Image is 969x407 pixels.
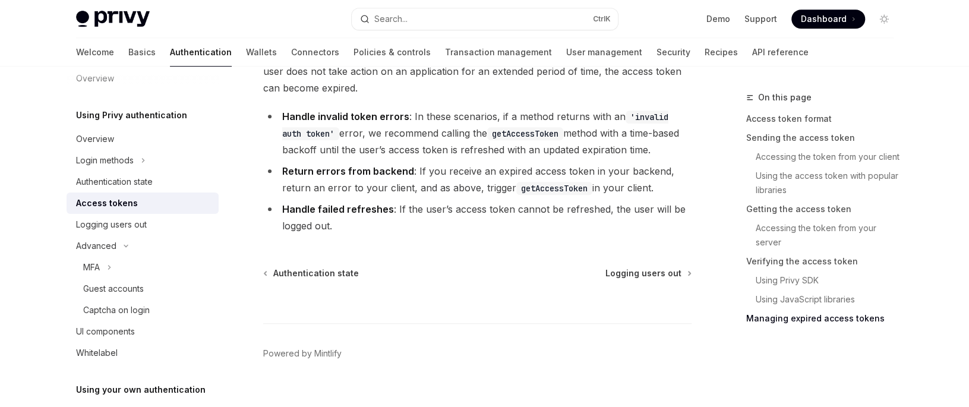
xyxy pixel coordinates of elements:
strong: Return errors from backend [282,165,414,177]
a: Authentication state [264,267,359,279]
a: Verifying the access token [746,252,903,271]
h5: Using Privy authentication [76,108,187,122]
div: Overview [76,132,114,146]
a: Access token format [746,109,903,128]
a: Welcome [76,38,114,67]
a: Demo [706,13,730,25]
button: Toggle dark mode [875,10,894,29]
div: Access tokens [76,196,138,210]
a: Using the access token with popular libraries [746,166,903,200]
strong: Handle failed refreshes [282,203,394,215]
div: Login methods [76,153,134,168]
button: Open search [352,8,618,30]
a: Connectors [291,38,339,67]
a: Sending the access token [746,128,903,147]
span: Ctrl K [593,14,611,24]
img: light logo [76,11,150,27]
a: Accessing the token from your client [746,147,903,166]
a: Transaction management [445,38,552,67]
a: Authentication [170,38,232,67]
button: Toggle MFA section [67,257,219,278]
a: Captcha on login [67,299,219,321]
div: Logging users out [76,217,147,232]
a: Recipes [705,38,738,67]
a: Powered by Mintlify [263,348,342,359]
a: Policies & controls [353,38,431,67]
div: Advanced [76,239,116,253]
a: Dashboard [791,10,865,29]
button: Toggle Login methods section [67,150,219,171]
div: Search... [374,12,408,26]
a: Accessing the token from your server [746,219,903,252]
a: Getting the access token [746,200,903,219]
a: Security [656,38,690,67]
a: User management [566,38,642,67]
div: Captcha on login [83,303,150,317]
a: Authentication state [67,171,219,193]
code: getAccessToken [516,182,592,195]
a: Using Privy SDK [746,271,903,290]
a: Logging users out [67,214,219,235]
a: Support [744,13,777,25]
button: Toggle Advanced section [67,235,219,257]
a: API reference [752,38,809,67]
li: : In these scenarios, if a method returns with an error, we recommend calling the method with a t... [263,108,692,158]
span: Logging users out [605,267,681,279]
a: Wallets [246,38,277,67]
code: getAccessToken [487,127,563,140]
div: UI components [76,324,135,339]
a: UI components [67,321,219,342]
a: Guest accounts [67,278,219,299]
li: : If you receive an expired access token in your backend, return an error to your client, and as ... [263,163,692,196]
span: Dashboard [801,13,847,25]
div: Guest accounts [83,282,144,296]
a: Whitelabel [67,342,219,364]
a: Logging users out [605,267,690,279]
code: 'invalid auth token' [282,111,668,140]
h5: Using your own authentication [76,383,206,397]
a: Basics [128,38,156,67]
span: A user’s access token might expire while they are actively using your app. For example, if a user... [263,46,692,96]
li: : If the user’s access token cannot be refreshed, the user will be logged out. [263,201,692,234]
a: Overview [67,128,219,150]
div: MFA [83,260,100,275]
a: Managing expired access tokens [746,309,903,328]
div: Authentication state [76,175,153,189]
a: Using JavaScript libraries [746,290,903,309]
div: Whitelabel [76,346,118,360]
a: Access tokens [67,193,219,214]
span: Authentication state [273,267,359,279]
span: On this page [758,90,812,105]
strong: Handle invalid token errors [282,111,409,122]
